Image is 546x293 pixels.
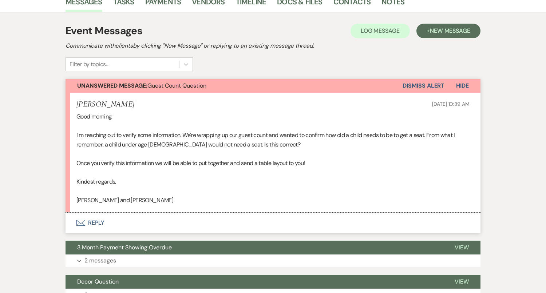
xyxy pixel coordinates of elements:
[403,79,444,93] button: Dismiss Alert
[66,241,443,254] button: 3 Month Payment Showing Overdue
[416,24,480,38] button: +New Message
[443,241,480,254] button: View
[66,41,480,50] h2: Communicate with clients by clicking "New Message" or replying to an existing message thread.
[77,82,206,89] span: Guest Count Question
[351,24,410,38] button: Log Message
[432,101,470,107] span: [DATE] 10:39 AM
[77,244,172,251] span: 3 Month Payment Showing Overdue
[77,278,119,285] span: Decor Question
[76,196,470,205] p: [PERSON_NAME] and [PERSON_NAME]
[456,82,469,89] span: Hide
[66,254,480,267] button: 2 messages
[444,79,480,93] button: Hide
[76,177,470,186] p: Kindest regards,
[66,275,443,289] button: Decor Question
[455,244,469,251] span: View
[70,60,108,69] div: Filter by topics...
[76,131,470,149] p: I'm reaching out to verify some information. We're wrapping up our guest count and wanted to conf...
[66,79,403,93] button: Unanswered Message:Guest Count Question
[361,27,400,35] span: Log Message
[66,23,142,39] h1: Event Messages
[76,100,134,109] h5: [PERSON_NAME]
[443,275,480,289] button: View
[84,256,116,265] p: 2 messages
[77,82,147,89] strong: Unanswered Message:
[76,158,470,168] p: Once you verify this information we will be able to put together and send a table layout to you!
[76,112,470,121] p: Good morning,
[430,27,470,35] span: New Message
[66,213,480,233] button: Reply
[455,278,469,285] span: View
